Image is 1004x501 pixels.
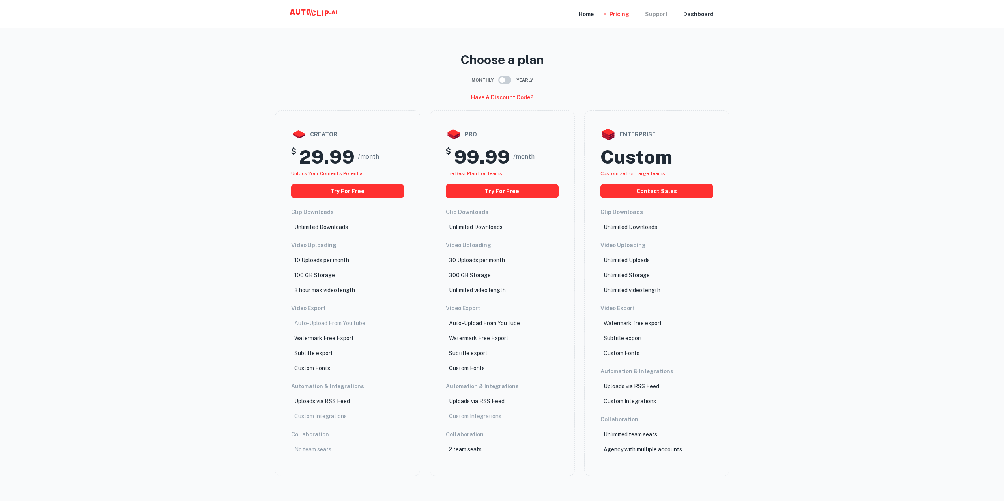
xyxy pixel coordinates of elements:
p: 100 GB Storage [294,271,335,279]
p: Custom Integrations [604,397,656,406]
h6: Collaboration [446,430,559,439]
p: Uploads via RSS Feed [449,397,505,406]
h6: Have a discount code? [471,93,533,102]
p: Unlimited Storage [604,271,650,279]
button: Contact Sales [600,184,713,198]
p: Subtitle export [604,334,642,343]
h6: Automation & Integrations [446,382,559,391]
h6: Video Uploading [291,241,404,250]
p: Watermark Free Export [294,334,354,343]
div: pro [446,127,559,142]
div: enterprise [600,127,713,142]
p: Unlimited Downloads [604,223,657,231]
h2: 99.99 [454,145,510,168]
p: Subtitle export [449,349,488,358]
h6: Video Uploading [446,241,559,250]
p: Unlimited video length [449,286,506,294]
p: Custom Fonts [449,364,485,372]
p: Custom Integrations [449,412,501,421]
span: Customize for large teams [600,171,665,176]
button: Try for free [446,184,559,198]
p: Auto-Upload From YouTube [294,319,365,328]
h6: Video Uploading [600,241,713,250]
p: Custom Integrations [294,412,347,421]
p: 300 GB Storage [449,271,491,279]
p: Watermark Free Export [449,334,509,343]
p: Custom Fonts [604,349,639,358]
p: Agency with multiple accounts [604,445,682,454]
p: Choose a plan [275,50,729,69]
span: Unlock your Content's potential [291,171,364,176]
p: Watermark free export [604,319,662,328]
button: Have a discount code? [468,91,537,104]
h6: Automation & Integrations [291,382,404,391]
p: Unlimited video length [604,286,660,294]
p: No team seats [294,445,331,454]
span: Yearly [516,77,533,84]
h6: Automation & Integrations [600,367,713,376]
span: /month [513,152,535,162]
p: Custom Fonts [294,364,330,372]
h2: Custom [600,145,672,168]
h6: Clip Downloads [600,208,713,216]
h6: Video Export [600,304,713,313]
h6: Video Export [291,304,404,313]
p: Unlimited Uploads [604,256,650,264]
span: /month [358,152,379,162]
p: Unlimited Downloads [449,223,503,231]
p: Auto-Upload From YouTube [449,319,520,328]
p: Subtitle export [294,349,333,358]
p: 2 team seats [449,445,482,454]
h6: Clip Downloads [446,208,559,216]
button: Try for free [291,184,404,198]
p: Unlimited Downloads [294,223,348,231]
h5: $ [291,145,296,168]
h2: 29.99 [299,145,355,168]
p: Uploads via RSS Feed [294,397,350,406]
p: 10 Uploads per month [294,256,349,264]
span: Monthly [471,77,494,84]
span: The best plan for teams [446,171,502,176]
h6: Collaboration [600,415,713,424]
h6: Collaboration [291,430,404,439]
p: Unlimited team seats [604,430,657,439]
h6: Clip Downloads [291,208,404,216]
p: Uploads via RSS Feed [604,382,659,391]
h5: $ [446,145,451,168]
p: 30 Uploads per month [449,256,505,264]
h6: Video Export [446,304,559,313]
div: creator [291,127,404,142]
p: 3 hour max video length [294,286,355,294]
